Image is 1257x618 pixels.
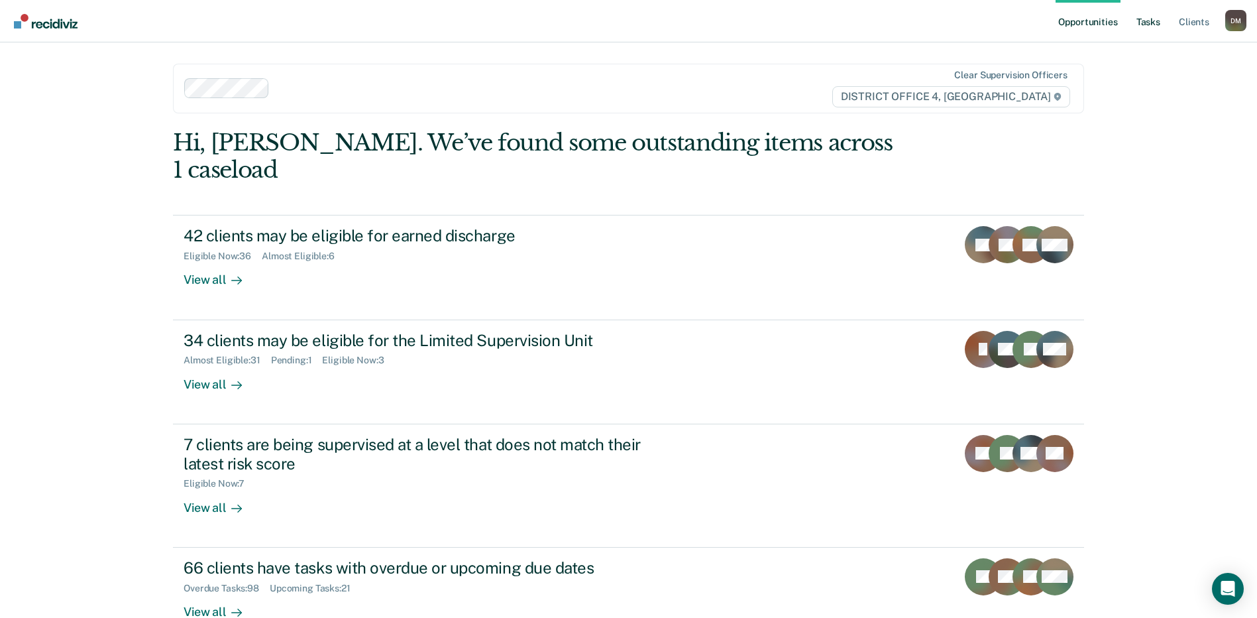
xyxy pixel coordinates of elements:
[184,478,255,489] div: Eligible Now : 7
[173,320,1084,424] a: 34 clients may be eligible for the Limited Supervision UnitAlmost Eligible:31Pending:1Eligible No...
[262,251,345,262] div: Almost Eligible : 6
[173,129,902,184] div: Hi, [PERSON_NAME]. We’ve found some outstanding items across 1 caseload
[954,70,1067,81] div: Clear supervision officers
[1225,10,1246,31] div: D M
[322,355,394,366] div: Eligible Now : 3
[184,226,649,245] div: 42 clients may be eligible for earned discharge
[184,489,258,515] div: View all
[184,355,271,366] div: Almost Eligible : 31
[184,583,270,594] div: Overdue Tasks : 98
[184,251,262,262] div: Eligible Now : 36
[270,583,361,594] div: Upcoming Tasks : 21
[173,424,1084,548] a: 7 clients are being supervised at a level that does not match their latest risk scoreEligible Now...
[14,14,78,29] img: Recidiviz
[184,262,258,288] div: View all
[832,86,1070,107] span: DISTRICT OFFICE 4, [GEOGRAPHIC_DATA]
[173,215,1084,320] a: 42 clients may be eligible for earned dischargeEligible Now:36Almost Eligible:6View all
[184,366,258,392] div: View all
[1212,573,1244,605] div: Open Intercom Messenger
[1225,10,1246,31] button: Profile dropdown button
[184,331,649,350] div: 34 clients may be eligible for the Limited Supervision Unit
[184,435,649,473] div: 7 clients are being supervised at a level that does not match their latest risk score
[184,558,649,578] div: 66 clients have tasks with overdue or upcoming due dates
[271,355,323,366] div: Pending : 1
